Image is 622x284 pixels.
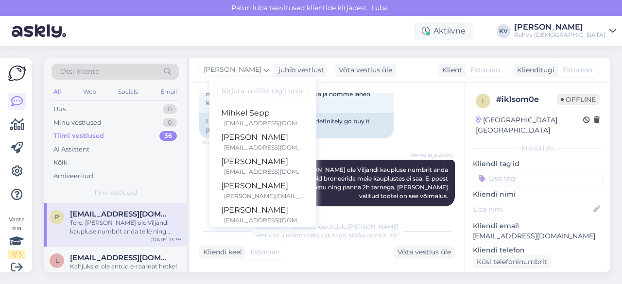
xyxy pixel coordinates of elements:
div: [PERSON_NAME] [221,204,305,216]
span: Estonian [470,65,500,75]
a: [PERSON_NAME]Rahva [DEMOGRAPHIC_DATA] [514,23,616,39]
span: p [55,213,59,220]
div: Minu vestlused [53,118,102,128]
div: Võta vestlus üle [394,246,455,259]
div: I want to reserve a book there and I'll definitely go buy it [DATE]. [199,113,394,138]
div: 0 [163,118,177,128]
div: [EMAIL_ADDRESS][DOMAIN_NAME] [224,143,305,152]
div: Uus [53,104,66,114]
p: Kliendi email [473,221,603,231]
a: [PERSON_NAME][PERSON_NAME][EMAIL_ADDRESS][PERSON_NAME][DOMAIN_NAME] [209,178,316,202]
div: All [52,85,63,98]
div: Klienditugi [513,65,554,75]
div: [PERSON_NAME] [221,132,305,143]
span: Estonian [563,65,592,75]
div: Kliendi keel [199,247,242,257]
div: [PERSON_NAME] [221,180,305,192]
span: Offline [557,94,600,105]
span: [PERSON_NAME] [204,65,261,75]
span: 13:26 [202,139,239,146]
div: 0 [163,104,177,114]
span: Vestluse ülevõtmiseks vajutage [255,232,399,239]
div: [EMAIL_ADDRESS][DOMAIN_NAME] [224,216,305,225]
span: Vestlus on määratud kasutajale [PERSON_NAME] [256,223,399,230]
span: Nähtud ✓ 13:39 [415,207,452,214]
span: Luba [368,3,391,12]
div: Võta vestlus üle [335,64,396,77]
p: [EMAIL_ADDRESS][DOMAIN_NAME] [473,231,603,241]
div: # ik1som0e [496,94,557,105]
span: lohemees@gmail.com [70,253,171,262]
div: Tiimi vestlused [53,131,104,141]
a: Mihkel Sepp[EMAIL_ADDRESS][DOMAIN_NAME] [209,105,316,130]
span: l [55,257,59,264]
div: Aktiivne [414,22,473,40]
img: Askly Logo [8,66,26,81]
div: [DATE] 13:39 [151,236,181,243]
input: Lisa tag [473,171,603,185]
div: Socials [116,85,140,98]
div: [EMAIL_ADDRESS][DOMAIN_NAME] [224,119,305,128]
a: [PERSON_NAME][EMAIL_ADDRESS][DOMAIN_NAME] [209,202,316,227]
div: Arhiveeritud [53,171,93,181]
span: [PERSON_NAME] [410,152,452,159]
div: Rahva [DEMOGRAPHIC_DATA] [514,31,605,39]
span: poolen.kart@gmail.com [70,210,171,218]
span: Tere. [PERSON_NAME] ole Viljandi kaupluse numbrit anda teile ning tooteid broneerida meie kauplus... [273,166,449,200]
div: Vaata siia [8,215,25,259]
span: Otsi kliente [60,67,99,77]
i: „Võtke vestlus üle” [346,232,399,239]
div: KV [497,24,510,38]
input: Kirjuta, millist tag'i otsid [217,84,309,99]
div: [PERSON_NAME][EMAIL_ADDRESS][PERSON_NAME][DOMAIN_NAME] [224,192,305,200]
div: AI Assistent [53,145,89,154]
div: Mihkel Sepp [221,107,305,119]
div: [EMAIL_ADDRESS][DOMAIN_NAME] [224,167,305,176]
span: Estonian [250,247,280,257]
input: Lisa nimi [473,204,591,215]
div: Web [81,85,98,98]
p: Kliendi telefon [473,245,603,255]
div: Kliendi info [473,144,603,153]
a: [PERSON_NAME][EMAIL_ADDRESS][DOMAIN_NAME] [209,130,316,154]
p: Kliendi tag'id [473,159,603,169]
div: 2 / 3 [8,250,25,259]
div: Kõik [53,158,68,167]
div: Küsi telefoninumbrit [473,255,551,268]
div: [PERSON_NAME] [514,23,605,31]
a: [PERSON_NAME][EMAIL_ADDRESS][DOMAIN_NAME] [209,154,316,178]
div: Email [158,85,179,98]
div: Klient [438,65,462,75]
div: [GEOGRAPHIC_DATA], [GEOGRAPHIC_DATA] [476,115,583,135]
div: Tere. [PERSON_NAME] ole Viljandi kaupluse numbrit anda teile ning tooteid broneerida meie kauplus... [70,218,181,236]
span: i [482,97,484,104]
p: Kliendi nimi [473,189,603,200]
span: Tiimi vestlused [94,188,137,197]
div: juhib vestlust [275,65,324,75]
div: 36 [159,131,177,141]
div: [PERSON_NAME] [221,156,305,167]
div: Kahjuks ei ole antud e-raamat hetkel meie e-poes saadaval, kuna selle litsents on aegunud. See tä... [70,262,181,280]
